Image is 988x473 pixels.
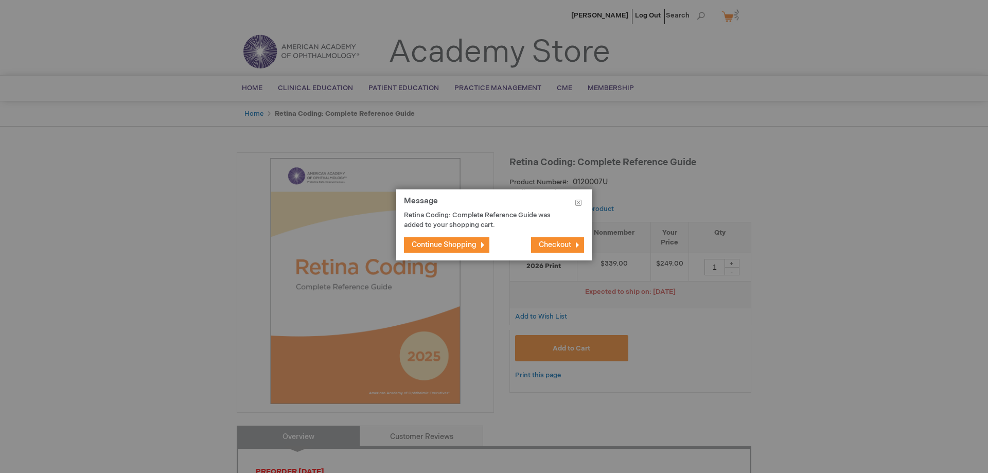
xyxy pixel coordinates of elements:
[404,211,569,230] p: Retina Coding: Complete Reference Guide was added to your shopping cart.
[531,237,584,253] button: Checkout
[539,240,571,249] span: Checkout
[412,240,477,249] span: Continue Shopping
[404,237,489,253] button: Continue Shopping
[404,197,584,211] h1: Message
